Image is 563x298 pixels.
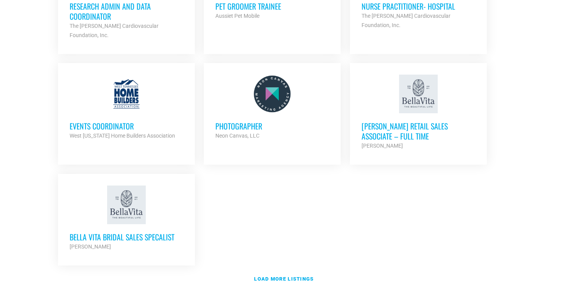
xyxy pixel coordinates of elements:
[70,133,175,139] strong: West [US_STATE] Home Builders Association
[362,13,450,28] strong: The [PERSON_NAME] Cardiovascular Foundation, Inc.
[70,1,183,21] h3: Research Admin and Data Coordinator
[215,13,259,19] strong: Aussiet Pet Mobile
[215,121,329,131] h3: Photographer
[53,270,510,288] a: Load more listings
[362,143,403,149] strong: [PERSON_NAME]
[58,174,195,263] a: Bella Vita Bridal Sales Specalist [PERSON_NAME]
[215,133,259,139] strong: Neon Canvas, LLC
[204,63,341,152] a: Photographer Neon Canvas, LLC
[58,63,195,152] a: Events Coordinator West [US_STATE] Home Builders Association
[350,63,487,162] a: [PERSON_NAME] Retail Sales Associate – Full Time [PERSON_NAME]
[254,276,314,282] strong: Load more listings
[70,23,159,38] strong: The [PERSON_NAME] Cardiovascular Foundation, Inc.
[70,121,183,131] h3: Events Coordinator
[215,1,329,11] h3: Pet Groomer Trainee
[362,1,475,11] h3: Nurse Practitioner- Hospital
[362,121,475,141] h3: [PERSON_NAME] Retail Sales Associate – Full Time
[70,232,183,242] h3: Bella Vita Bridal Sales Specalist
[70,244,111,250] strong: [PERSON_NAME]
